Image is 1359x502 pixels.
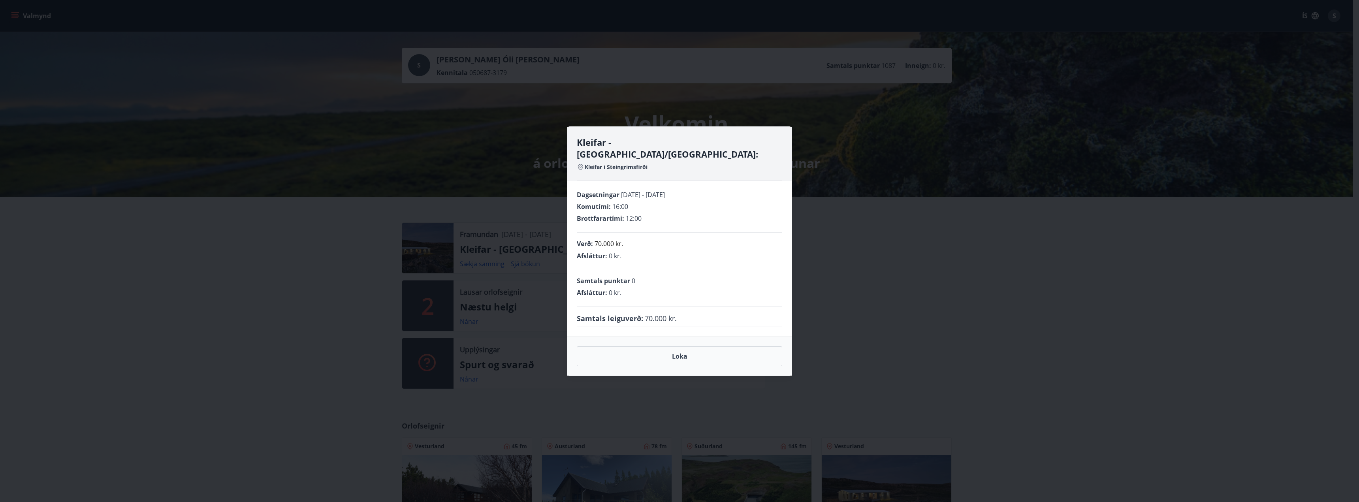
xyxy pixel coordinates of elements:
[577,239,593,248] span: Verð :
[577,288,607,297] span: Afsláttur :
[577,214,624,223] span: Brottfarartími :
[609,252,621,260] span: 0 kr.
[621,190,665,199] span: [DATE] - [DATE]
[577,313,643,323] span: Samtals leiguverð :
[632,276,635,285] span: 0
[577,202,611,211] span: Komutími :
[577,276,630,285] span: Samtals punktar
[577,252,607,260] span: Afsláttur :
[577,190,619,199] span: Dagsetningar
[626,214,642,223] span: 12:00
[612,202,628,211] span: 16:00
[577,346,782,366] button: Loka
[645,313,677,323] span: 70.000 kr.
[609,288,621,297] span: 0 kr.
[585,163,648,171] span: Kleifar í Steingrímsfirði
[577,136,782,160] h4: Kleifar - [GEOGRAPHIC_DATA]/[GEOGRAPHIC_DATA]:
[595,239,623,248] p: 70.000 kr.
